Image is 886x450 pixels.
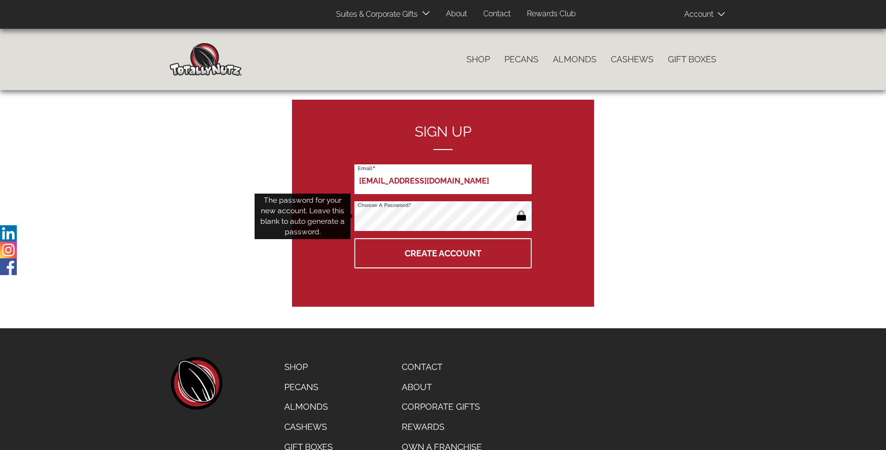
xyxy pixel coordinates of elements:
a: Contact [476,5,518,23]
a: Pecans [497,49,546,69]
img: Home [170,43,242,76]
a: Shop [459,49,497,69]
a: home [170,357,222,410]
a: Contact [395,357,489,377]
a: Almonds [277,397,340,417]
a: Gift Boxes [661,49,723,69]
a: Pecans [277,377,340,397]
input: Email [354,164,532,194]
h2: Sign up [354,124,532,150]
a: Shop [277,357,340,377]
button: Create Account [354,238,532,268]
a: Cashews [604,49,661,69]
div: The password for your new account. Leave this blank to auto generate a password. [255,194,350,239]
a: Rewards Club [520,5,583,23]
a: Cashews [277,417,340,437]
a: Suites & Corporate Gifts [329,5,420,24]
a: Corporate Gifts [395,397,489,417]
a: Almonds [546,49,604,69]
a: About [439,5,474,23]
a: Rewards [395,417,489,437]
a: About [395,377,489,397]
